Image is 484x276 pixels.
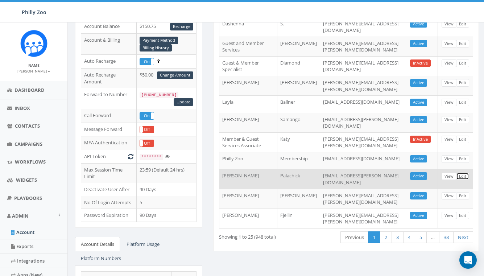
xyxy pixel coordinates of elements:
a: … [426,231,439,243]
a: Edit [456,59,469,67]
a: Active [410,155,427,163]
span: Enable to prevent campaign failure. [157,58,160,64]
span: Philly Zoo [22,9,46,16]
td: [PERSON_NAME][EMAIL_ADDRESS][DOMAIN_NAME] [320,17,407,37]
small: Name [28,63,40,68]
a: Active [410,212,427,219]
td: $50.00 [137,69,197,88]
a: View [442,79,456,87]
a: 1 [368,231,380,243]
span: Playbooks [14,195,42,201]
a: View [442,136,456,143]
a: View [442,40,456,48]
td: Max Session Time Limit [81,163,137,183]
a: View [442,212,456,219]
a: Edit [456,79,469,87]
a: View [442,20,456,28]
td: API Token [81,150,137,164]
td: [EMAIL_ADDRESS][PERSON_NAME][DOMAIN_NAME] [320,113,407,132]
a: 38 [439,231,454,243]
small: [PERSON_NAME] [17,69,50,74]
a: View [442,192,456,200]
td: 23:59 (Default 24 hrs) [137,163,197,183]
td: [EMAIL_ADDRESS][DOMAIN_NAME] [320,95,407,113]
div: OnOff [140,112,154,120]
a: InActive [410,59,431,67]
a: [PERSON_NAME] [17,67,50,74]
td: 90 Days [137,183,197,196]
td: [PERSON_NAME] [219,189,277,209]
td: Diamond [277,56,320,76]
td: No Of Login Attempts [81,196,137,209]
td: [PERSON_NAME] [219,113,277,132]
td: Auto Recharge Amount [81,69,137,88]
a: Next [453,231,473,243]
a: 3 [392,231,404,243]
td: Account & Billing [81,33,137,55]
a: View [442,155,456,163]
a: Active [410,116,427,124]
td: [PERSON_NAME] [277,189,320,209]
a: View [442,59,456,67]
td: [PERSON_NAME][EMAIL_ADDRESS][PERSON_NAME][DOMAIN_NAME] [320,132,407,152]
i: Generate New Token [128,154,133,159]
a: Edit [456,173,469,180]
td: [PERSON_NAME][EMAIL_ADDRESS][DOMAIN_NAME] [320,56,407,76]
td: [PERSON_NAME][EMAIL_ADDRESS][PERSON_NAME][DOMAIN_NAME] [320,189,407,209]
div: Showing 1 to 25 (948 total) [219,231,318,240]
div: OnOff [140,58,154,66]
td: $150.75 [137,20,197,34]
div: OnOff [140,126,154,133]
td: Call Forward [81,109,137,123]
label: Off [140,126,154,133]
td: Dashenna [219,17,277,37]
a: Edit [456,20,469,28]
td: [PERSON_NAME] [219,76,277,95]
span: Dashboard [15,87,45,93]
label: Off [140,140,154,147]
span: Campaigns [15,141,42,147]
td: S. [277,17,320,37]
a: InActive [410,136,431,143]
a: Active [410,20,427,28]
a: Previous [340,231,369,243]
td: [EMAIL_ADDRESS][PERSON_NAME][DOMAIN_NAME] [320,169,407,189]
span: Widgets [16,177,37,183]
span: Workflows [15,158,46,165]
span: Inbox [15,105,30,111]
a: Active [410,172,427,180]
td: [EMAIL_ADDRESS][DOMAIN_NAME] [320,152,407,169]
td: [PERSON_NAME] [219,169,277,189]
code: [PHONE_NUMBER] [140,92,178,98]
td: 5 [137,196,197,209]
td: Palachick [277,169,320,189]
td: Katy [277,132,320,152]
td: [PERSON_NAME][EMAIL_ADDRESS][PERSON_NAME][DOMAIN_NAME] [320,37,407,56]
img: Rally_Corp_Icon_1.png [20,30,47,57]
a: Edit [456,155,469,163]
td: Samango [277,113,320,132]
a: View [442,116,456,124]
div: Open Intercom Messenger [459,251,477,269]
span: Contacts [15,123,40,129]
a: Active [410,99,427,106]
td: 90 Days [137,209,197,222]
td: Ballner [277,95,320,113]
a: Change Amount [157,71,193,79]
a: Payment Method [140,37,178,44]
a: Active [410,192,427,200]
a: Edit [456,212,469,219]
td: Message Forward [81,123,137,136]
a: Update [174,98,193,106]
td: Member & Guest Services Associate [219,132,277,152]
a: Active [410,40,427,48]
a: View [442,173,456,180]
td: Deactivate User After [81,183,137,196]
a: 5 [415,231,427,243]
a: View [442,99,456,106]
td: Membership [277,152,320,169]
td: Guest & Member Specialist [219,56,277,76]
a: Edit [456,116,469,124]
a: Billing History [140,44,172,52]
td: Guest and Member Services [219,37,277,56]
